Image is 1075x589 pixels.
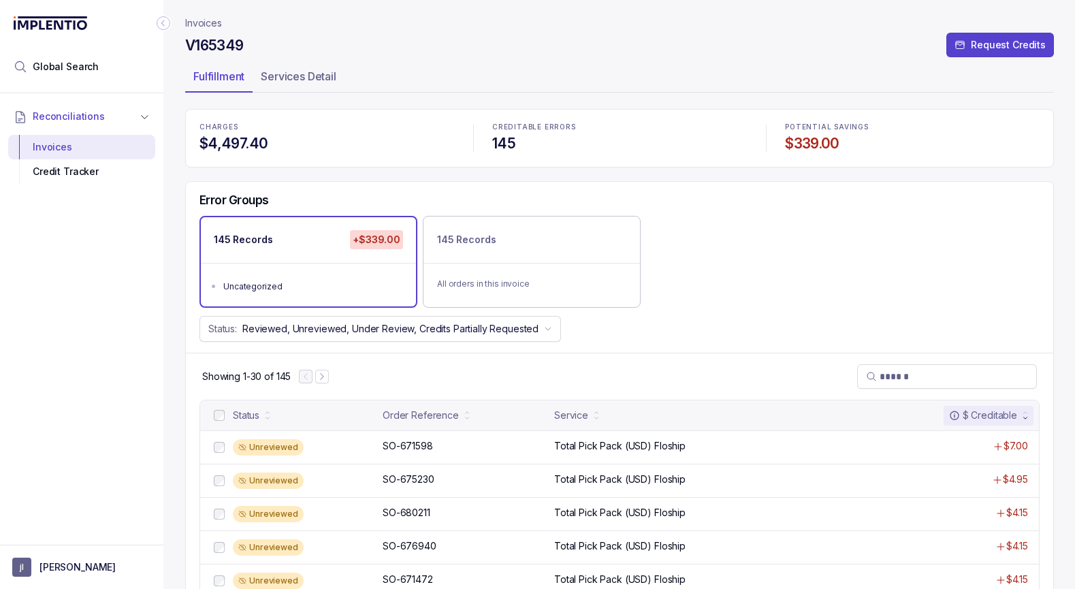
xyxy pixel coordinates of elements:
p: SO-675230 [383,473,434,486]
p: 145 Records [214,233,272,246]
p: Total Pick Pack (USD) Floship [554,473,686,486]
p: Reviewed, Unreviewed, Under Review, Credits Partially Requested [242,322,539,336]
h4: 145 [492,134,747,153]
p: Total Pick Pack (USD) Floship [554,439,686,453]
span: Global Search [33,60,99,74]
p: Fulfillment [193,68,244,84]
p: All orders in this invoice [437,277,626,291]
div: Invoices [19,135,144,159]
span: Reconciliations [33,110,105,123]
p: SO-676940 [383,539,436,553]
div: Unreviewed [233,439,304,456]
div: Unreviewed [233,506,304,522]
div: Order Reference [383,409,459,422]
h5: Error Groups [199,193,269,208]
span: User initials [12,558,31,577]
ul: Tab Group [185,65,1054,93]
div: Reconciliations [8,132,155,187]
p: CHARGES [199,123,454,131]
input: checkbox-checkbox [214,509,225,520]
p: Total Pick Pack (USD) Floship [554,573,686,586]
li: Tab Services Detail [253,65,344,93]
div: Service [554,409,588,422]
input: checkbox-checkbox [214,410,225,421]
p: Services Detail [261,68,336,84]
h4: V165349 [185,36,244,55]
p: [PERSON_NAME] [39,560,116,574]
button: Request Credits [946,33,1054,57]
div: Unreviewed [233,539,304,556]
input: checkbox-checkbox [214,542,225,553]
p: $4.95 [1003,473,1028,486]
p: Showing 1-30 of 145 [202,370,291,383]
div: Status [233,409,259,422]
p: Total Pick Pack (USD) Floship [554,506,686,520]
p: Status: [208,322,237,336]
p: $4.15 [1006,506,1028,520]
input: checkbox-checkbox [214,442,225,453]
p: POTENTIAL SAVINGS [785,123,1040,131]
h4: $339.00 [785,134,1040,153]
a: Invoices [185,16,222,30]
button: Status:Reviewed, Unreviewed, Under Review, Credits Partially Requested [199,316,561,342]
p: +$339.00 [350,230,403,249]
div: Unreviewed [233,473,304,489]
div: Remaining page entries [202,370,291,383]
input: checkbox-checkbox [214,575,225,586]
p: 145 Records [437,233,496,246]
button: Next Page [315,370,329,383]
p: $4.15 [1006,539,1028,553]
p: SO-671472 [383,573,433,586]
nav: breadcrumb [185,16,222,30]
p: Request Credits [971,38,1046,52]
div: Uncategorized [223,280,402,293]
p: CREDITABLE ERRORS [492,123,747,131]
input: checkbox-checkbox [214,475,225,486]
h4: $4,497.40 [199,134,454,153]
div: Credit Tracker [19,159,144,184]
p: $7.00 [1004,439,1028,453]
li: Tab Fulfillment [185,65,253,93]
p: SO-680211 [383,506,430,520]
p: Total Pick Pack (USD) Floship [554,539,686,553]
button: User initials[PERSON_NAME] [12,558,151,577]
div: Unreviewed [233,573,304,589]
p: SO-671598 [383,439,433,453]
div: $ Creditable [949,409,1017,422]
div: Collapse Icon [155,15,172,31]
button: Reconciliations [8,101,155,131]
p: $4.15 [1006,573,1028,586]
